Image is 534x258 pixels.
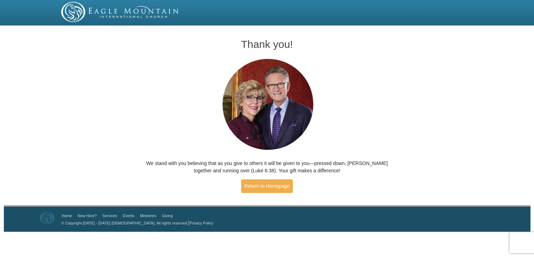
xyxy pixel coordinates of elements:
a: Ministries [140,214,156,218]
a: Giving [162,214,173,218]
a: © Copyright [DATE] - [DATE] [DEMOGRAPHIC_DATA]. All rights reserved. [62,221,188,225]
a: Return to Homepage [241,179,293,193]
a: Home [62,214,72,218]
h1: Thank you! [137,38,397,50]
a: Events [123,214,135,218]
p: We stand with you believing that as you give to others it will be given to you—pressed down, [PER... [137,160,397,174]
a: New Here? [78,214,97,218]
img: Pastors George and Terri Pearsons [216,57,319,153]
p: | [59,219,214,227]
img: Eagle Mountain International Church [40,212,54,224]
img: EMIC [61,2,179,22]
a: Services [102,214,117,218]
a: Privacy Policy [189,221,213,225]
